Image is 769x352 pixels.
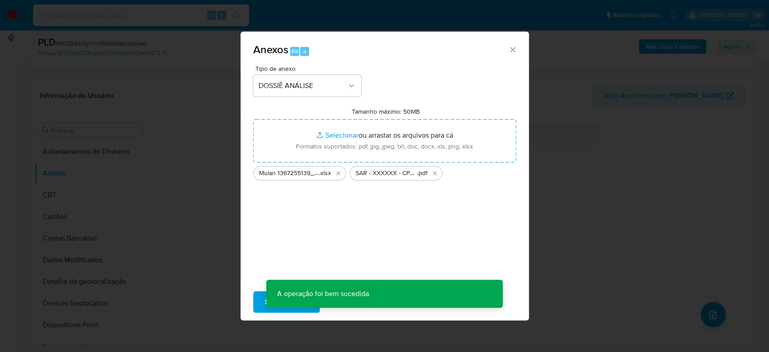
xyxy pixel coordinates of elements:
button: Fechar [508,45,516,53]
button: DOSSIÊ ANÁLISE [253,75,361,97]
button: Excluir Mulan 1367255139_2025_08_26_16_50_55.xlsx [333,168,344,179]
span: DOSSIÊ ANÁLISE [259,81,347,90]
span: Tipo de anexo [255,65,364,72]
span: .xlsx [319,169,331,178]
span: Cancelar [335,292,364,312]
span: SAR - XXXXXX - CPF 14154891731 - [PERSON_NAME] [355,169,417,178]
button: Excluir SAR - XXXXXX - CPF 14154891731 - UEBERSON CARLOS CARDOSO DA SILVA.pdf [429,168,440,179]
span: Subir arquivo [265,292,308,312]
button: Subir arquivo [253,291,320,313]
span: .pdf [417,169,428,178]
span: Mulan 1367255139_2025_08_26_16_50_55 [259,169,319,178]
span: Anexos [253,42,288,57]
p: A operação foi bem sucedida [266,280,380,308]
ul: Arquivos selecionados [253,162,516,181]
label: Tamanho máximo: 50MB [352,107,420,116]
span: Alt [291,47,298,56]
span: a [303,47,306,56]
